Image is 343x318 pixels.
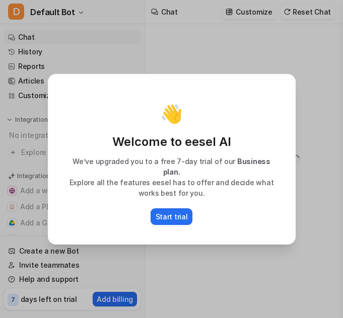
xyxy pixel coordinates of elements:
[59,156,284,177] p: We’ve upgraded you to a free 7-day trial of our
[156,211,188,222] p: Start trial
[160,104,183,124] p: 👋
[59,134,284,150] p: Welcome to eesel AI
[59,177,284,198] p: Explore all the features eesel has to offer and decide what works best for you.
[151,208,193,225] button: Start trial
